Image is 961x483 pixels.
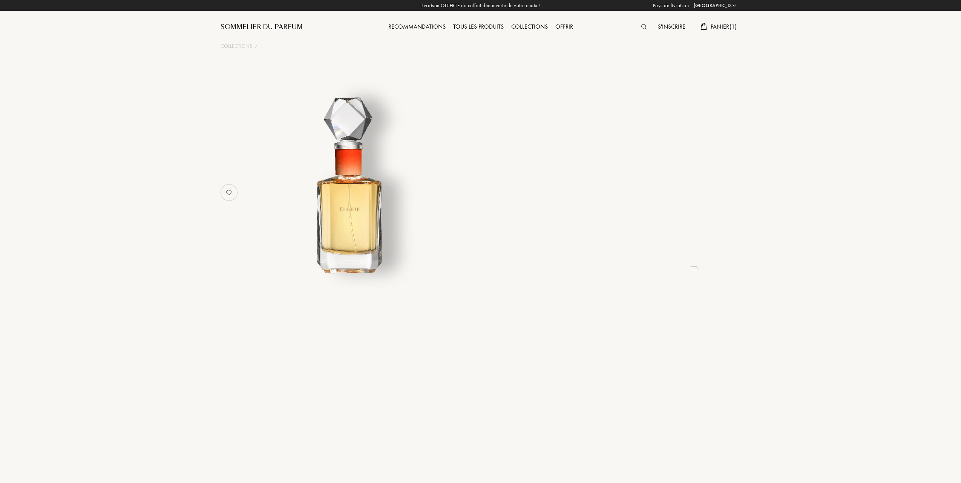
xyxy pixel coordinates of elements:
[449,23,507,31] a: Tous les produits
[385,23,449,31] a: Recommandations
[221,42,252,50] a: Collections
[449,22,507,32] div: Tous les produits
[221,23,303,32] a: Sommelier du Parfum
[385,22,449,32] div: Recommandations
[221,185,236,200] img: no_like_p.png
[641,24,647,29] img: search_icn.svg
[700,23,707,30] img: cart.svg
[654,23,689,31] a: S'inscrire
[711,23,737,31] span: Panier ( 1 )
[254,42,257,50] div: /
[552,22,577,32] div: Offrir
[507,23,552,31] a: Collections
[731,3,737,8] img: arrow_w.png
[552,23,577,31] a: Offrir
[507,22,552,32] div: Collections
[653,2,692,9] span: Pays de livraison :
[654,22,689,32] div: S'inscrire
[257,96,444,282] img: undefined undefined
